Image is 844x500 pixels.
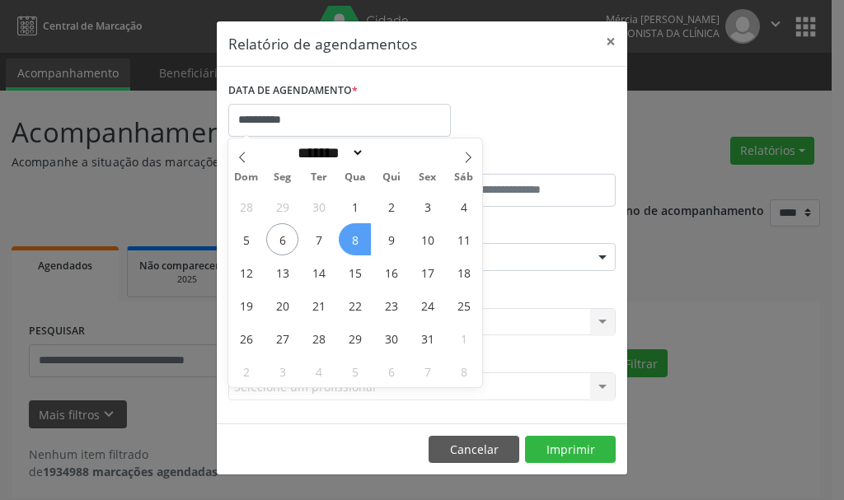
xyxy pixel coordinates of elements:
span: Outubro 31, 2025 [411,322,443,354]
span: Novembro 6, 2025 [375,355,407,387]
span: Outubro 14, 2025 [302,256,335,288]
span: Outubro 26, 2025 [230,322,262,354]
span: Novembro 7, 2025 [411,355,443,387]
span: Outubro 27, 2025 [266,322,298,354]
span: Outubro 6, 2025 [266,223,298,255]
h5: Relatório de agendamentos [228,33,417,54]
span: Ter [301,172,337,183]
label: DATA DE AGENDAMENTO [228,78,358,104]
label: ATÉ [426,148,616,174]
button: Cancelar [429,436,519,464]
span: Outubro 17, 2025 [411,256,443,288]
span: Outubro 25, 2025 [448,289,480,321]
span: Outubro 8, 2025 [339,223,371,255]
span: Outubro 3, 2025 [411,190,443,222]
span: Outubro 19, 2025 [230,289,262,321]
span: Sex [410,172,446,183]
span: Setembro 28, 2025 [230,190,262,222]
span: Outubro 18, 2025 [448,256,480,288]
span: Novembro 3, 2025 [266,355,298,387]
span: Outubro 4, 2025 [448,190,480,222]
span: Outubro 20, 2025 [266,289,298,321]
select: Month [292,144,364,161]
span: Qui [373,172,410,183]
span: Outubro 30, 2025 [375,322,407,354]
span: Setembro 30, 2025 [302,190,335,222]
span: Sáb [446,172,482,183]
input: Year [364,144,419,161]
span: Outubro 5, 2025 [230,223,262,255]
span: Outubro 23, 2025 [375,289,407,321]
span: Outubro 7, 2025 [302,223,335,255]
span: Novembro 5, 2025 [339,355,371,387]
span: Seg [265,172,301,183]
span: Outubro 29, 2025 [339,322,371,354]
span: Novembro 8, 2025 [448,355,480,387]
span: Outubro 16, 2025 [375,256,407,288]
span: Outubro 22, 2025 [339,289,371,321]
span: Outubro 9, 2025 [375,223,407,255]
span: Outubro 10, 2025 [411,223,443,255]
span: Outubro 12, 2025 [230,256,262,288]
span: Dom [228,172,265,183]
span: Outubro 28, 2025 [302,322,335,354]
span: Outubro 2, 2025 [375,190,407,222]
span: Qua [337,172,373,183]
span: Novembro 4, 2025 [302,355,335,387]
span: Outubro 11, 2025 [448,223,480,255]
span: Outubro 24, 2025 [411,289,443,321]
span: Outubro 13, 2025 [266,256,298,288]
button: Imprimir [525,436,616,464]
span: Outubro 21, 2025 [302,289,335,321]
span: Outubro 15, 2025 [339,256,371,288]
span: Novembro 2, 2025 [230,355,262,387]
span: Outubro 1, 2025 [339,190,371,222]
button: Close [594,21,627,62]
span: Setembro 29, 2025 [266,190,298,222]
span: Novembro 1, 2025 [448,322,480,354]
